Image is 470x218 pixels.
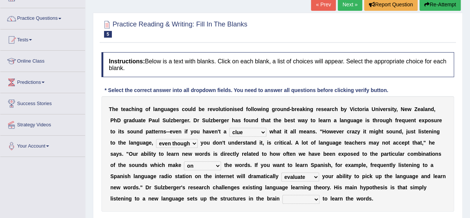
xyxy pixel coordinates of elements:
[293,129,295,135] b: l
[273,129,277,135] b: h
[224,129,227,135] b: a
[322,117,325,123] b: a
[232,117,235,123] b: h
[198,106,202,112] b: b
[277,106,280,112] b: o
[414,106,418,112] b: Z
[304,129,307,135] b: e
[389,129,392,135] b: o
[414,117,416,123] b: t
[192,106,196,112] b: d
[357,129,360,135] b: y
[431,106,434,112] b: d
[375,106,379,112] b: n
[223,106,225,112] b: t
[437,117,439,123] b: r
[290,106,292,112] b: -
[295,129,296,135] b: l
[326,129,329,135] b: o
[249,117,252,123] b: u
[332,106,335,112] b: c
[382,129,383,135] b: t
[136,106,139,112] b: n
[246,106,248,112] b: f
[143,117,146,123] b: e
[135,117,138,123] b: u
[193,129,197,135] b: o
[0,93,85,112] a: Success Stories
[202,106,205,112] b: e
[170,129,173,135] b: e
[320,117,323,123] b: e
[193,117,197,123] b: D
[363,129,364,135] b: i
[120,129,121,135] b: t
[434,117,437,123] b: u
[356,117,360,123] b: g
[153,129,155,135] b: t
[225,106,226,112] b: i
[155,106,158,112] b: a
[362,106,364,112] b: r
[226,106,230,112] b: o
[110,129,112,135] b: t
[164,106,167,112] b: u
[110,117,114,123] b: P
[278,117,281,123] b: e
[170,106,173,112] b: g
[287,117,290,123] b: e
[357,106,359,112] b: t
[299,129,303,135] b: m
[261,106,263,112] b: i
[340,117,341,123] b: l
[354,106,357,112] b: c
[350,106,353,112] b: V
[109,106,112,112] b: T
[364,129,366,135] b: t
[420,106,423,112] b: a
[149,117,152,123] b: P
[234,106,237,112] b: s
[101,19,247,38] h2: Practice Reading & Writing: Fill In The Blanks
[286,129,288,135] b: t
[189,117,191,123] b: .
[224,117,227,123] b: e
[386,117,389,123] b: g
[273,117,275,123] b: t
[130,129,133,135] b: o
[246,117,249,123] b: o
[166,117,169,123] b: u
[422,117,425,123] b: x
[408,117,411,123] b: e
[214,129,218,135] b: n
[163,129,166,135] b: s
[202,129,206,135] b: h
[272,106,275,112] b: g
[286,106,290,112] b: d
[132,106,135,112] b: h
[219,117,221,123] b: r
[399,117,402,123] b: e
[121,129,124,135] b: s
[386,106,388,112] b: r
[290,117,293,123] b: s
[213,117,216,123] b: b
[104,31,112,38] span: 5
[359,106,362,112] b: o
[372,106,375,112] b: U
[205,117,209,123] b: u
[322,129,326,135] b: H
[350,117,353,123] b: u
[152,117,155,123] b: a
[112,129,116,135] b: o
[334,106,338,112] b: h
[316,106,318,112] b: r
[291,106,295,112] b: b
[328,117,331,123] b: n
[330,106,331,112] b: r
[173,106,176,112] b: e
[364,106,366,112] b: i
[166,129,168,135] b: -
[266,117,269,123] b: a
[158,106,161,112] b: n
